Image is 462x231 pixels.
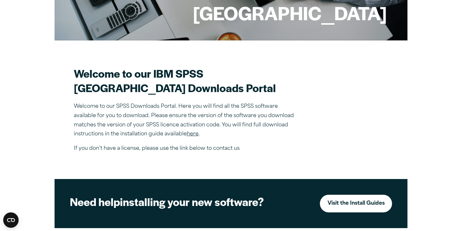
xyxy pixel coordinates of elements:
[3,212,19,228] button: Open CMP widget
[320,195,392,212] a: Visit the Install Guides
[74,102,298,139] p: Welcome to our SPSS Downloads Portal. Here you will find all the SPSS software available for you ...
[70,194,295,209] h2: installing your new software?
[74,66,298,95] h2: Welcome to our IBM SPSS [GEOGRAPHIC_DATA] Downloads Portal
[74,144,298,153] p: If you don’t have a license, please use the link below to contact us
[328,199,385,208] strong: Visit the Install Guides
[70,194,120,209] strong: Need help
[187,132,199,137] a: here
